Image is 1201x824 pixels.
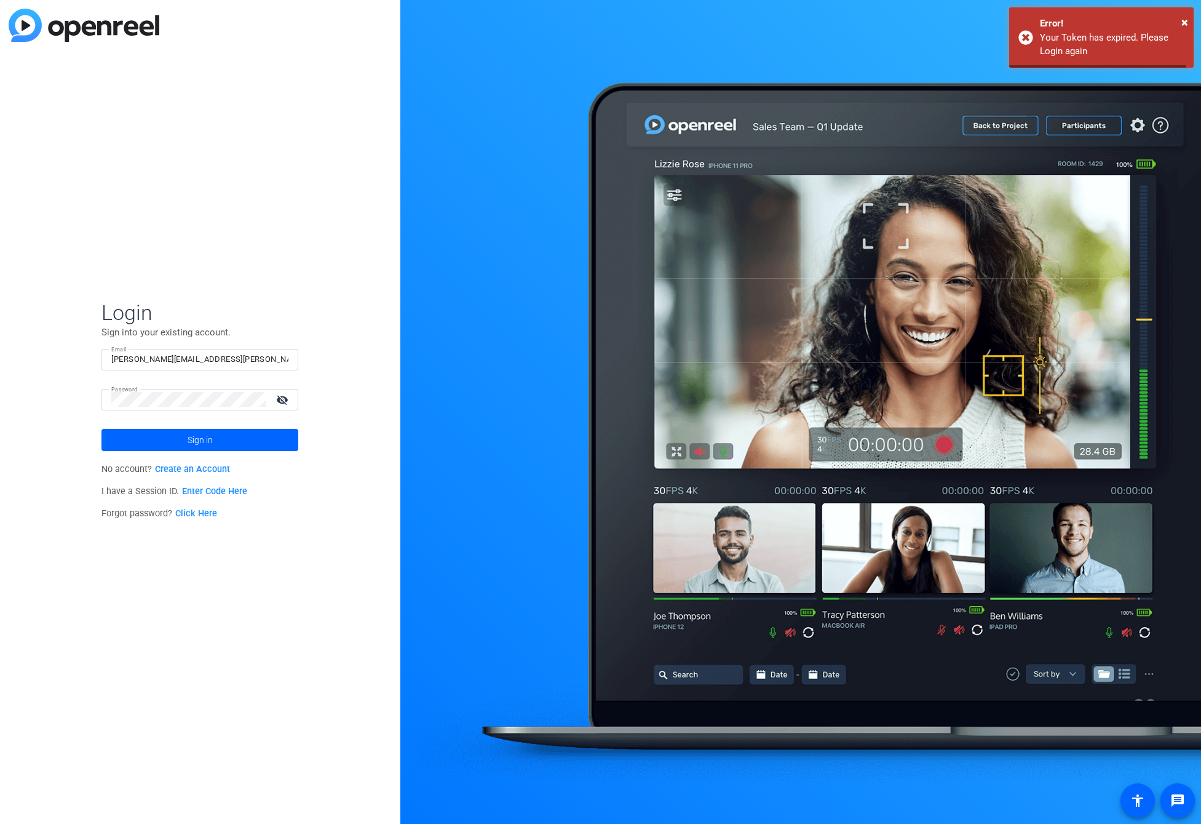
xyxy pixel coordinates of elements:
[1170,793,1185,808] mat-icon: message
[269,391,298,409] mat-icon: visibility_off
[101,508,217,519] span: Forgot password?
[101,464,230,474] span: No account?
[1181,13,1188,31] button: Close
[111,352,288,367] input: Enter Email Address
[1040,31,1184,58] div: Your Token has expired. Please Login again
[1040,17,1184,31] div: Error!
[111,386,138,393] mat-label: Password
[111,346,127,353] mat-label: Email
[188,425,213,455] span: Sign in
[101,326,298,339] p: Sign into your existing account.
[1181,15,1188,30] span: ×
[101,300,298,326] span: Login
[175,508,217,519] a: Click Here
[101,486,247,497] span: I have a Session ID.
[101,429,298,451] button: Sign in
[1130,793,1145,808] mat-icon: accessibility
[182,486,247,497] a: Enter Code Here
[155,464,230,474] a: Create an Account
[9,9,159,42] img: blue-gradient.svg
